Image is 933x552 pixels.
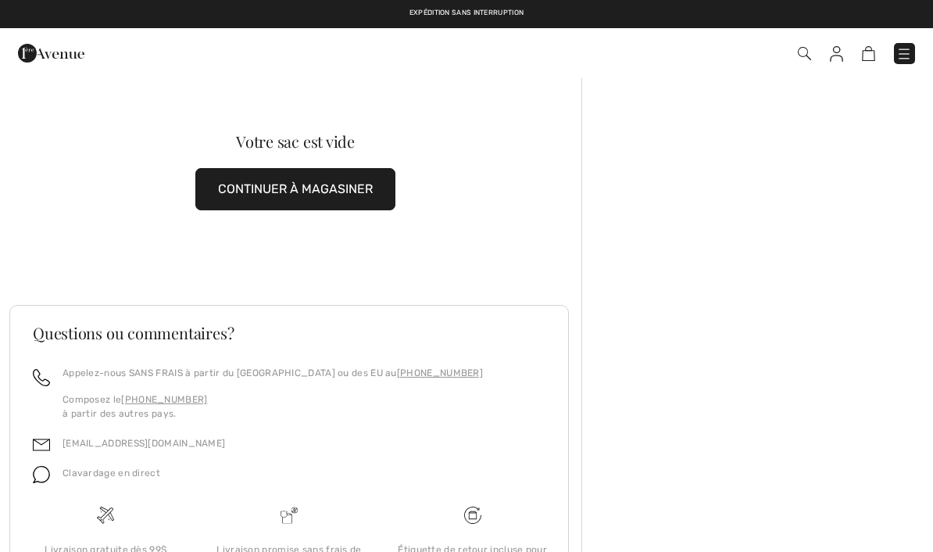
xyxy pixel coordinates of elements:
p: Composez le à partir des autres pays. [63,392,483,421]
div: Votre sac est vide [38,134,553,149]
a: [PHONE_NUMBER] [121,394,207,405]
span: Clavardage en direct [63,468,160,479]
p: Appelez-nous SANS FRAIS à partir du [GEOGRAPHIC_DATA] ou des EU au [63,366,483,380]
img: Livraison gratuite dès 99$ [464,507,481,524]
img: Panier d'achat [862,46,875,61]
a: [EMAIL_ADDRESS][DOMAIN_NAME] [63,438,225,449]
img: Mes infos [830,46,843,62]
h3: Questions ou commentaires? [33,325,545,341]
img: call [33,369,50,386]
a: 1ère Avenue [18,45,84,59]
img: Recherche [798,47,811,60]
a: [PHONE_NUMBER] [397,367,483,378]
button: CONTINUER À MAGASINER [195,168,395,210]
img: Livraison promise sans frais de dédouanement surprise&nbsp;! [281,507,298,524]
img: email [33,436,50,453]
img: Livraison gratuite dès 99$ [97,507,114,524]
img: 1ère Avenue [18,38,84,69]
img: chat [33,466,50,483]
img: Menu [896,46,912,62]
